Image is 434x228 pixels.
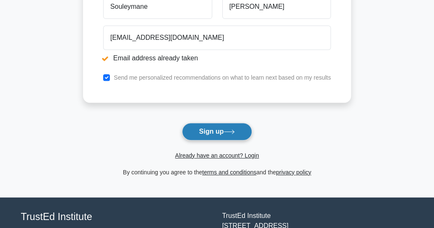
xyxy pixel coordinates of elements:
[78,167,356,177] div: By continuing you agree to the and the
[182,123,252,140] button: Sign up
[276,169,311,176] a: privacy policy
[202,169,256,176] a: terms and conditions
[21,211,212,223] h4: TrustEd Institute
[114,74,331,81] label: Send me personalized recommendations on what to learn next based on my results
[103,26,331,50] input: Email
[175,152,259,159] a: Already have an account? Login
[103,53,331,63] li: Email address already taken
